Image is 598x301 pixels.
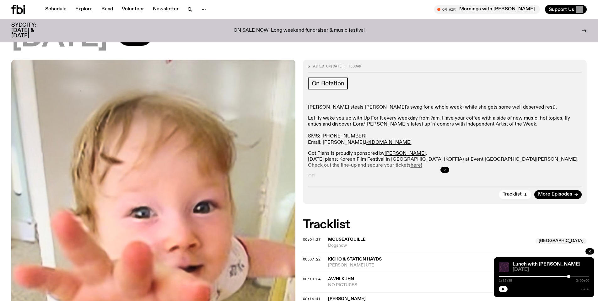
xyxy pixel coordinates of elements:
span: Dogshow [328,243,532,249]
button: 00:14:41 [303,297,321,301]
a: Volunteer [118,5,148,14]
span: Aired on [313,64,331,69]
a: Schedule [41,5,70,14]
h3: SYDCITY: [DATE] & [DATE] [11,23,51,39]
a: More Episodes [534,190,582,199]
button: On AirMornings with [PERSON_NAME] [434,5,540,14]
p: ON SALE NOW! Long weekend fundraiser & music festival [234,28,365,34]
span: awhlkuhn [328,277,354,281]
span: [DATE] [331,64,344,69]
button: 00:10:34 [303,277,321,281]
button: Support Us [545,5,587,14]
span: NO PICTURES [328,282,587,288]
span: [GEOGRAPHIC_DATA] [536,238,587,244]
span: 00:07:22 [303,257,321,262]
span: On Rotation [312,80,344,87]
span: Tracklist [503,192,522,197]
a: [PERSON_NAME] [385,151,426,156]
p: Got Plans is proudly sponsored by . [DATE] plans: Korean Film Festival in [GEOGRAPHIC_DATA] (KOFF... [308,151,582,169]
a: Lunch with [PERSON_NAME] [513,262,580,267]
a: Read [98,5,117,14]
a: @[DOMAIN_NAME] [366,140,412,145]
a: On Rotation [308,78,348,89]
span: [DATE] [11,24,107,52]
span: 00:10:34 [303,277,321,282]
span: Mouseatouille [328,237,366,242]
button: 00:07:22 [303,258,321,261]
span: Support Us [549,7,574,12]
h2: Tracklist [303,219,587,230]
span: 1:32:38 [499,279,512,282]
a: Newsletter [149,5,182,14]
span: KICHO & Station Hayds [328,257,382,261]
span: [PERSON_NAME] UTE [328,262,532,268]
span: [PERSON_NAME] [328,297,366,301]
button: 00:04:27 [303,238,321,241]
p: Let Ify wake you up with Up For It every weekday from 7am. Have your coffee with a side of new mu... [308,116,582,146]
span: 00:04:27 [303,237,321,242]
span: More Episodes [538,192,572,197]
span: 2:00:00 [576,279,589,282]
a: Explore [72,5,96,14]
span: , 7:00am [344,64,361,69]
p: [PERSON_NAME] steals [PERSON_NAME]'s swag for a whole week (while she gets some well deserved rest). [308,105,582,110]
button: Tracklist [499,190,531,199]
span: [DATE] [513,267,589,272]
